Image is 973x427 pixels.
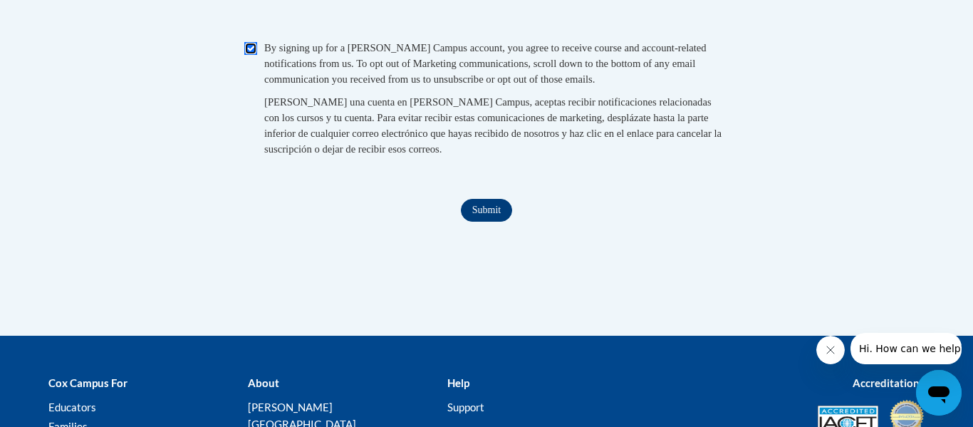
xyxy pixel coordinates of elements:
[853,376,925,389] b: Accreditations
[264,42,707,85] span: By signing up for a [PERSON_NAME] Campus account, you agree to receive course and account-related...
[264,96,722,155] span: [PERSON_NAME] una cuenta en [PERSON_NAME] Campus, aceptas recibir notificaciones relacionadas con...
[48,401,96,413] a: Educators
[850,333,962,364] iframe: Message from company
[461,199,512,222] input: Submit
[447,401,484,413] a: Support
[9,10,115,21] span: Hi. How can we help?
[248,376,279,389] b: About
[916,370,962,416] iframe: Button to launch messaging window
[447,376,469,389] b: Help
[48,376,128,389] b: Cox Campus For
[816,336,845,364] iframe: Close message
